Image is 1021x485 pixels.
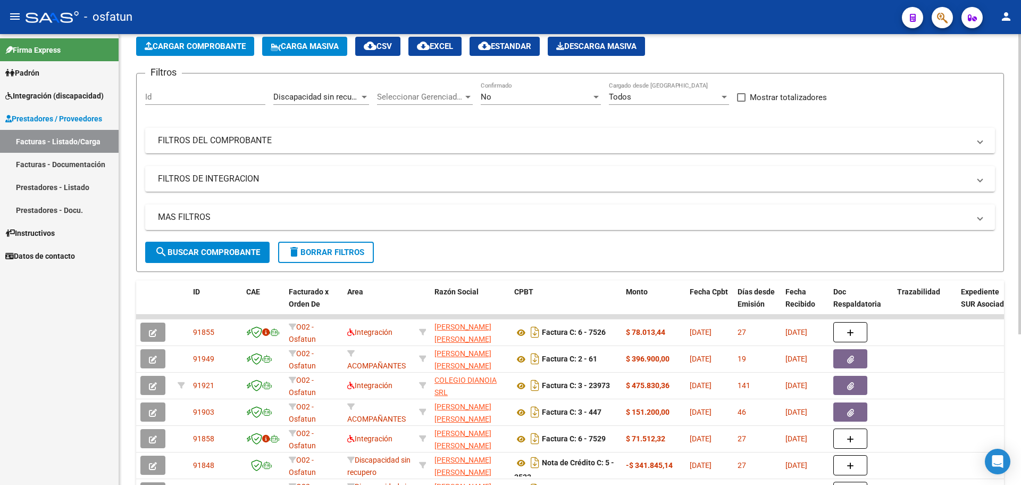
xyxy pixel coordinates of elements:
[158,211,969,223] mat-panel-title: MAS FILTROS
[478,39,491,52] mat-icon: cloud_download
[626,355,669,363] strong: $ 396.900,00
[155,245,168,258] mat-icon: search
[408,37,462,56] button: EXCEL
[510,281,622,327] datatable-header-cell: CPBT
[5,250,75,262] span: Datos de contacto
[785,461,807,470] span: [DATE]
[84,5,132,29] span: - osfatun
[542,382,610,390] strong: Factura C: 3 - 23973
[193,381,214,390] span: 91921
[289,402,316,435] span: O02 - Osfatun Propio
[750,91,827,104] span: Mostrar totalizadores
[478,42,531,51] span: Estandar
[785,355,807,363] span: [DATE]
[738,287,775,308] span: Días desde Emisión
[738,461,746,470] span: 27
[434,348,506,370] div: 27247666082
[626,381,669,390] strong: $ 475.830,36
[609,92,631,102] span: Todos
[626,461,673,470] strong: -$ 341.845,14
[738,355,746,363] span: 19
[622,281,685,327] datatable-header-cell: Monto
[781,281,829,327] datatable-header-cell: Fecha Recibido
[690,461,712,470] span: [DATE]
[289,349,316,382] span: O02 - Osfatun Propio
[434,429,491,450] span: [PERSON_NAME] [PERSON_NAME]
[284,281,343,327] datatable-header-cell: Facturado x Orden De
[289,287,329,308] span: Facturado x Orden De
[514,459,614,482] strong: Nota de Crédito C: 5 - 3523
[289,429,316,462] span: O02 - Osfatun Propio
[5,227,55,239] span: Instructivos
[528,350,542,367] i: Descargar documento
[434,401,506,423] div: 27263004944
[893,281,957,327] datatable-header-cell: Trazabilidad
[785,381,807,390] span: [DATE]
[897,287,940,296] span: Trazabilidad
[262,37,347,56] button: Carga Masiva
[690,381,712,390] span: [DATE]
[145,42,246,51] span: Cargar Comprobante
[733,281,781,327] datatable-header-cell: Días desde Emisión
[434,454,506,476] div: 20264471096
[158,135,969,146] mat-panel-title: FILTROS DEL COMPROBANTE
[434,374,506,397] div: 30707234918
[528,404,542,421] i: Descargar documento
[1000,10,1012,23] mat-icon: person
[278,242,374,263] button: Borrar Filtros
[271,42,339,51] span: Carga Masiva
[273,92,367,102] span: Discapacidad sin recupero
[434,428,506,450] div: 20264471096
[833,287,881,308] span: Doc Respaldatoria
[158,173,969,185] mat-panel-title: FILTROS DE INTEGRACION
[364,39,376,52] mat-icon: cloud_download
[434,321,506,343] div: 20264471096
[528,324,542,341] i: Descargar documento
[145,65,182,80] h3: Filtros
[288,248,364,257] span: Borrar Filtros
[289,323,316,356] span: O02 - Osfatun Propio
[470,37,540,56] button: Estandar
[626,408,669,416] strong: $ 151.200,00
[528,430,542,447] i: Descargar documento
[548,37,645,56] app-download-masive: Descarga masiva de comprobantes (adjuntos)
[347,381,392,390] span: Integración
[377,92,463,102] span: Seleccionar Gerenciador
[5,67,39,79] span: Padrón
[347,349,406,382] span: ACOMPAÑANTES TERAPEUTICOS
[785,328,807,336] span: [DATE]
[690,287,728,296] span: Fecha Cpbt
[626,434,665,443] strong: $ 71.512,32
[246,287,260,296] span: CAE
[626,328,665,336] strong: $ 78.013,44
[434,287,479,296] span: Razón Social
[5,113,102,125] span: Prestadores / Proveedores
[434,349,491,370] span: [PERSON_NAME] [PERSON_NAME]
[145,166,995,192] mat-expansion-panel-header: FILTROS DE INTEGRACION
[690,408,712,416] span: [DATE]
[9,10,21,23] mat-icon: menu
[528,454,542,471] i: Descargar documento
[548,37,645,56] button: Descarga Masiva
[961,287,1008,308] span: Expediente SUR Asociado
[347,402,406,435] span: ACOMPAÑANTES TERAPEUTICOS
[242,281,284,327] datatable-header-cell: CAE
[193,328,214,336] span: 91855
[343,281,415,327] datatable-header-cell: Area
[685,281,733,327] datatable-header-cell: Fecha Cpbt
[626,287,648,296] span: Monto
[355,37,400,56] button: CSV
[347,287,363,296] span: Area
[193,408,214,416] span: 91903
[542,408,601,417] strong: Factura C: 3 - 447
[434,323,491,343] span: [PERSON_NAME] [PERSON_NAME]
[542,355,597,364] strong: Factura C: 2 - 61
[145,204,995,230] mat-expansion-panel-header: MAS FILTROS
[434,402,491,423] span: [PERSON_NAME] [PERSON_NAME]
[738,381,750,390] span: 141
[417,39,430,52] mat-icon: cloud_download
[288,245,300,258] mat-icon: delete
[193,287,200,296] span: ID
[347,328,392,336] span: Integración
[145,242,270,263] button: Buscar Comprobante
